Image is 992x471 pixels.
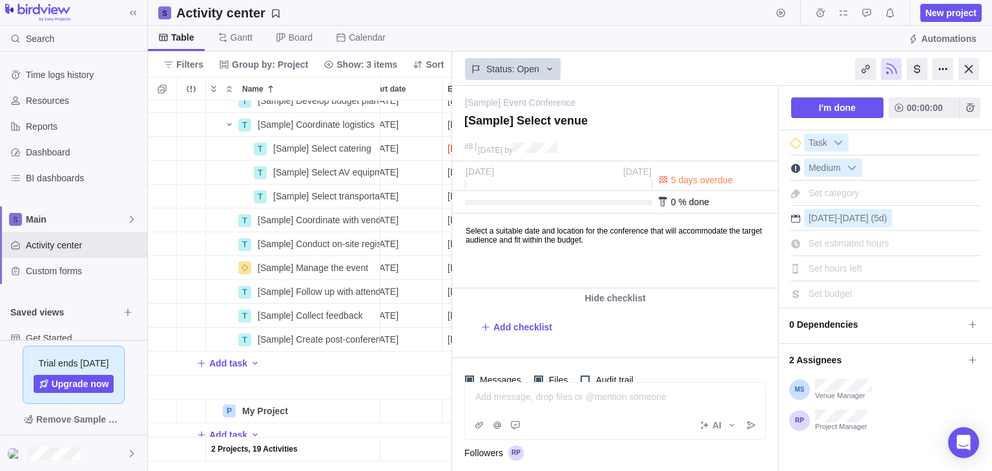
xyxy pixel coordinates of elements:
[177,208,206,232] div: Trouble indication
[176,58,203,71] span: Filters
[815,423,867,432] span: Project Manager
[365,77,442,100] div: Start date
[250,426,260,444] span: Add activity
[448,118,476,131] span: [DATE]
[370,309,398,322] span: [DATE]
[318,55,402,74] span: Show: 3 items
[148,101,452,471] div: grid
[442,437,520,461] div: End date
[365,89,442,113] div: Start date
[448,285,476,298] span: [DATE]
[176,4,265,22] h2: Activity center
[158,55,209,74] span: Filters
[466,166,494,177] span: [DATE]
[253,256,380,279] div: [Sample] Manage the event
[834,10,852,20] a: My assignments
[365,161,442,185] div: Start date
[442,256,520,280] div: End date
[488,416,506,434] span: Mention someone
[223,405,236,417] div: P
[39,357,109,370] span: Trial ends [DATE]
[365,280,442,304] div: Start date
[206,232,380,256] div: Name
[365,376,442,399] div: Start date
[809,263,862,274] span: Set hours left
[26,68,142,81] span: Time logs history
[504,146,513,155] span: by
[712,419,721,432] span: AI
[772,4,790,22] span: Start timer
[171,4,286,22] span: Save your current layout and filters as a View
[8,448,23,459] img: Show
[426,58,444,71] span: Sort
[26,94,142,107] span: Resources
[206,399,380,423] div: Name
[365,185,442,208] div: Start date
[480,318,552,336] span: Add checklist
[486,63,539,75] span: Status: Open
[671,197,676,207] span: 0
[442,304,520,328] div: End date
[209,428,247,441] span: Add task
[253,89,380,112] div: [Sample] Develop budget plan
[365,232,442,256] div: Start date
[791,97,883,118] span: I'm done
[206,437,380,461] div: 2 Projects, 19 Activities
[408,55,449,74] span: Sort
[465,96,575,109] a: [Sample] Event Conference
[177,232,206,256] div: Trouble indication
[231,31,253,44] span: Gantt
[365,304,442,328] div: Start date
[858,10,876,20] a: Approval requests
[8,446,23,461] div: Rabia Project
[258,309,363,322] span: [Sample] Collect feedback
[258,118,375,131] span: [Sample] Coordinate logistics
[206,208,380,232] div: Name
[177,256,206,280] div: Trouble indication
[268,161,380,184] div: [Sample] Select AV equipment
[26,146,142,159] span: Dashboard
[253,208,380,232] div: [Sample] Coordinate with vendors and sponsors
[370,285,398,298] span: [DATE]
[789,314,964,336] span: 0 Dependencies
[177,89,206,113] div: Trouble indication
[206,328,380,352] div: Name
[493,321,552,334] span: Add checklist
[258,94,379,107] span: [Sample] Develop budget plan
[881,4,899,22] span: Notifications
[26,172,142,185] span: BI dashboards
[258,285,380,298] span: [Sample] Follow up with attendees
[349,31,386,44] span: Calendar
[10,409,137,430] span: Remove Sample Data
[464,446,503,459] span: Followers
[370,190,398,203] span: [DATE]
[177,328,206,352] div: Trouble indication
[206,280,380,304] div: Name
[258,333,380,346] span: [Sample] Create post-conference report
[5,4,70,22] img: logo
[889,97,959,118] span: 00:00:00
[442,328,520,352] div: End date
[448,333,476,346] span: [DATE]
[177,161,206,185] div: Trouble indication
[790,138,801,148] div: This is a milestone
[26,213,127,226] span: Main
[958,58,979,80] div: Close
[370,333,398,346] span: [DATE]
[448,309,476,322] span: [DATE]
[206,256,380,280] div: Name
[442,232,520,256] div: End date
[365,328,442,352] div: Start date
[442,137,520,161] div: End date
[177,399,206,423] div: Trouble indication
[36,412,124,427] span: Remove Sample Data
[26,32,54,45] span: Search
[289,31,313,44] span: Board
[34,375,114,393] span: Upgrade now
[453,214,776,288] iframe: Editable area. Press F10 for toolbar.
[448,166,476,179] span: [DATE]
[206,304,380,328] div: Name
[452,288,778,308] div: Hide checklist
[254,190,267,203] div: T
[214,55,313,74] span: Group by: Project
